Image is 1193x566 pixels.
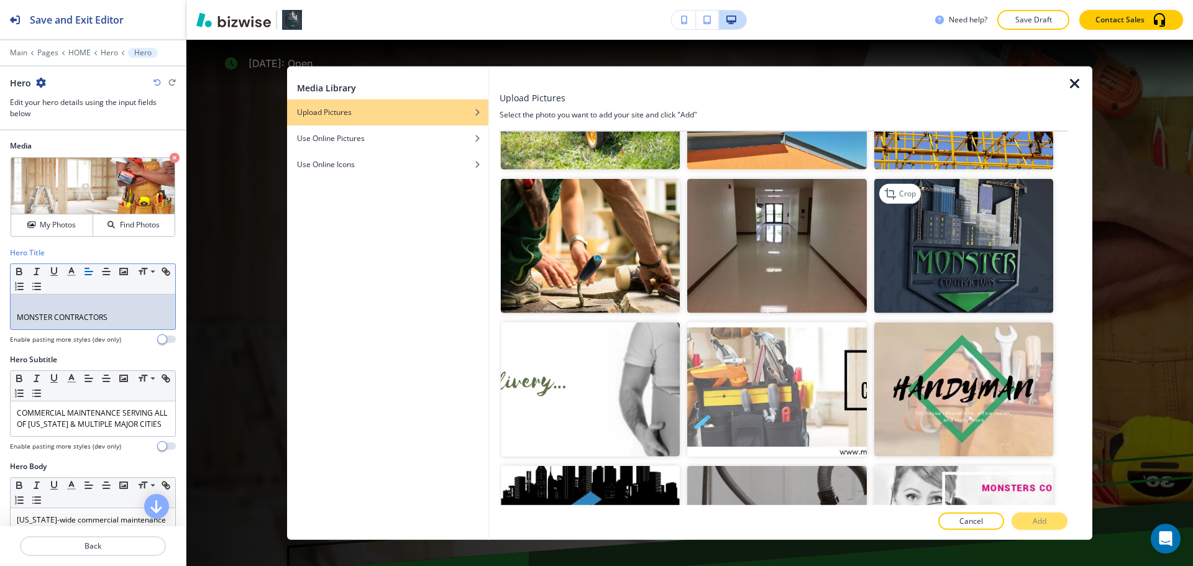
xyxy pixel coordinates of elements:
h3: Need help? [949,14,987,25]
button: Save Draft [997,10,1069,30]
p: Contact Sales [1095,14,1145,25]
h2: Media Library [297,81,356,94]
p: MONSTER CONTRACTORS [17,312,169,323]
div: My PhotosFind Photos [10,157,176,237]
button: Use Online Icons [287,151,488,177]
img: Bizwise Logo [196,12,271,27]
h3: Upload Pictures [500,91,565,104]
button: Upload Pictures [287,99,488,125]
p: Crop [899,188,916,199]
button: HOME [68,48,91,57]
button: Hero [101,48,118,57]
p: COMMERCIAL MAINTENANCE SERVING ALL OF [US_STATE] & MULTIPLE MAJOR CITIES [17,408,169,430]
h4: Select the photo you want to add your site and click "Add" [500,109,1067,120]
h2: Media [10,140,176,152]
h4: Enable pasting more styles (dev only) [10,442,121,451]
h4: Enable pasting more styles (dev only) [10,335,121,344]
h2: Hero Body [10,461,47,472]
h2: Save and Exit Editor [30,12,124,27]
h2: Hero [10,76,31,89]
button: Hero [128,48,158,58]
h4: Find Photos [120,219,160,231]
button: Cancel [938,513,1004,530]
button: Contact Sales [1079,10,1183,30]
div: Crop [879,184,921,204]
img: Your Logo [282,10,302,30]
h2: Hero Title [10,247,45,258]
button: Back [20,536,166,556]
p: Cancel [959,516,983,527]
p: Hero [134,48,152,57]
h3: Edit your hero details using the input fields below [10,97,176,119]
h4: Use Online Pictures [297,132,365,144]
button: Use Online Pictures [287,125,488,151]
h2: Hero Subtitle [10,354,57,365]
button: My Photos [11,214,93,236]
button: Find Photos [93,214,175,236]
p: Back [21,541,165,552]
button: Pages [37,48,58,57]
div: Open Intercom Messenger [1151,524,1181,554]
h4: Upload Pictures [297,106,352,117]
p: Save Draft [1013,14,1053,25]
button: Main [10,48,27,57]
h4: My Photos [40,219,76,231]
h4: Use Online Icons [297,158,355,170]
